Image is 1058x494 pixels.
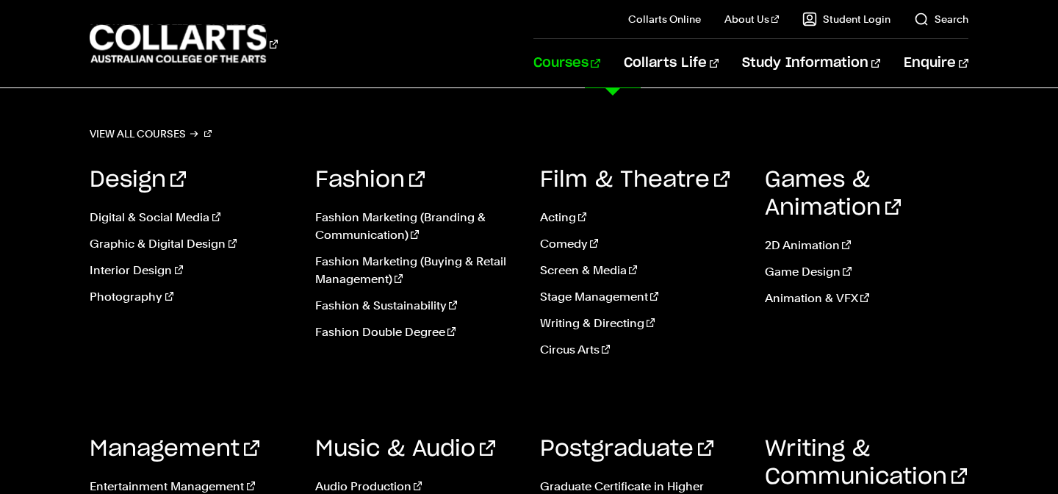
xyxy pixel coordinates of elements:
a: Enquire [904,39,968,87]
a: Screen & Media [540,262,743,279]
a: Fashion Double Degree [315,323,518,341]
a: View all courses [90,124,212,144]
a: Fashion & Sustainability [315,297,518,315]
a: Film & Theatre [540,169,730,191]
a: Writing & Communication [765,438,967,488]
a: About Us [724,12,779,26]
a: Design [90,169,186,191]
a: Search [914,12,968,26]
a: Courses [533,39,600,87]
a: Comedy [540,235,743,253]
a: Circus Arts [540,341,743,359]
a: Fashion Marketing (Branding & Communication) [315,209,518,244]
a: Digital & Social Media [90,209,292,226]
a: Interior Design [90,262,292,279]
a: Animation & VFX [765,290,968,307]
a: Fashion Marketing (Buying & Retail Management) [315,253,518,288]
a: Student Login [802,12,890,26]
a: Games & Animation [765,169,901,219]
a: Fashion [315,169,425,191]
a: Photography [90,288,292,306]
a: Collarts Online [628,12,701,26]
a: Study Information [742,39,880,87]
a: Music & Audio [315,438,495,460]
a: 2D Animation [765,237,968,254]
a: Game Design [765,263,968,281]
a: Management [90,438,259,460]
div: Go to homepage [90,23,278,65]
a: Collarts Life [624,39,719,87]
a: Postgraduate [540,438,713,460]
a: Acting [540,209,743,226]
a: Writing & Directing [540,315,743,332]
a: Stage Management [540,288,743,306]
a: Graphic & Digital Design [90,235,292,253]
